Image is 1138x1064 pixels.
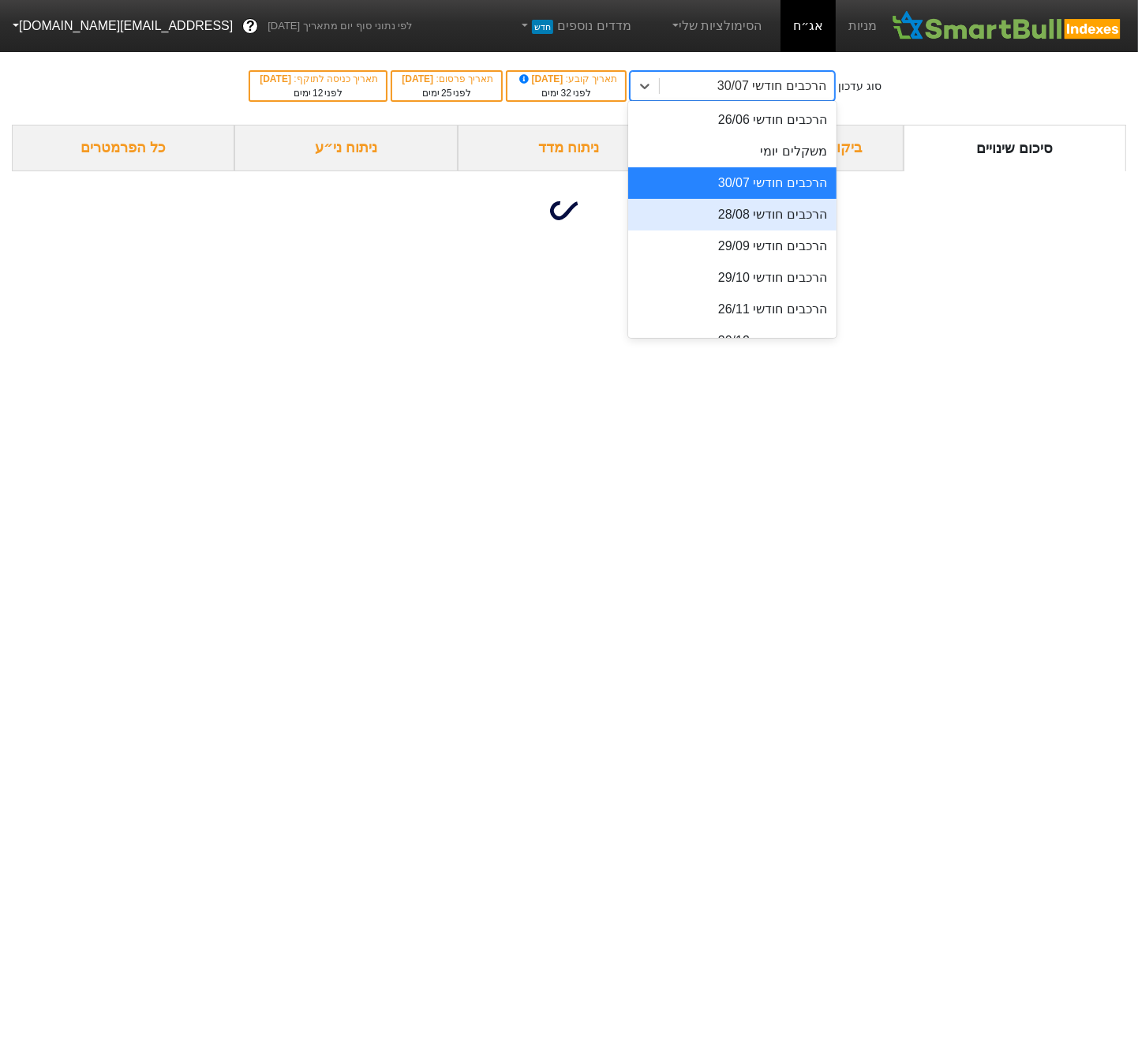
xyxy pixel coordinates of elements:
span: חדש [532,20,553,34]
div: הרכבים חודשי 29/10 [628,262,837,294]
div: ניתוח מדד [458,125,680,171]
div: לפני ימים [258,86,378,100]
span: [DATE] [402,73,436,84]
a: הסימולציות שלי [663,10,769,42]
div: תאריך כניסה לתוקף : [258,72,378,86]
div: הרכבים חודשי 26/06 [628,104,837,136]
img: SmartBull [889,10,1125,42]
div: סוג עדכון [838,78,882,95]
span: 12 [313,88,323,99]
div: לפני ימים [515,86,617,100]
span: לפי נתוני סוף יום מתאריך [DATE] [268,18,412,34]
div: כל הפרמטרים [12,125,234,171]
div: הרכבים חודשי 26/11 [628,294,837,325]
div: הרכבים חודשי 28/08 [628,199,837,230]
div: לפני ימים [400,86,493,100]
img: loading... [550,192,588,230]
span: [DATE] [517,73,566,84]
span: ? [246,16,255,37]
span: [DATE] [260,73,294,84]
span: 32 [561,88,571,99]
div: הרכבים חודשי 30/07 [717,77,826,96]
div: הרכבים חודשי 30/12 [628,325,837,357]
div: הרכבים חודשי 30/07 [628,167,837,199]
div: סיכום שינויים [904,125,1126,171]
div: ניתוח ני״ע [234,125,457,171]
div: הרכבים חודשי 29/09 [628,230,837,262]
div: משקלים יומי [628,136,837,167]
div: תאריך קובע : [515,72,617,86]
a: מדדים נוספיםחדש [512,10,638,42]
span: 25 [441,88,451,99]
div: תאריך פרסום : [400,72,493,86]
